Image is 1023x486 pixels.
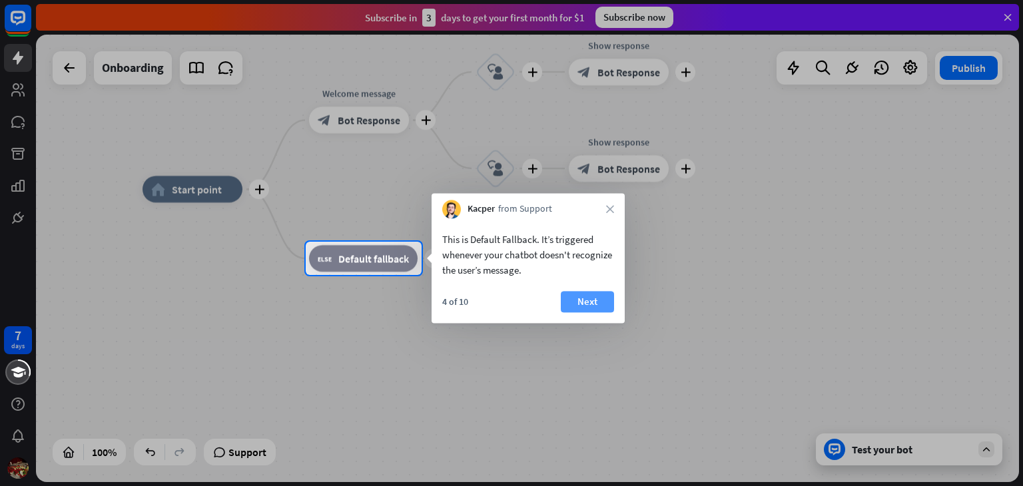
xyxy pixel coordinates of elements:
[468,203,495,216] span: Kacper
[606,205,614,213] i: close
[338,252,409,265] span: Default fallback
[442,232,614,278] div: This is Default Fallback. It’s triggered whenever your chatbot doesn't recognize the user’s message.
[561,291,614,312] button: Next
[11,5,51,45] button: Open LiveChat chat widget
[442,296,468,308] div: 4 of 10
[498,203,552,216] span: from Support
[318,252,332,265] i: block_fallback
